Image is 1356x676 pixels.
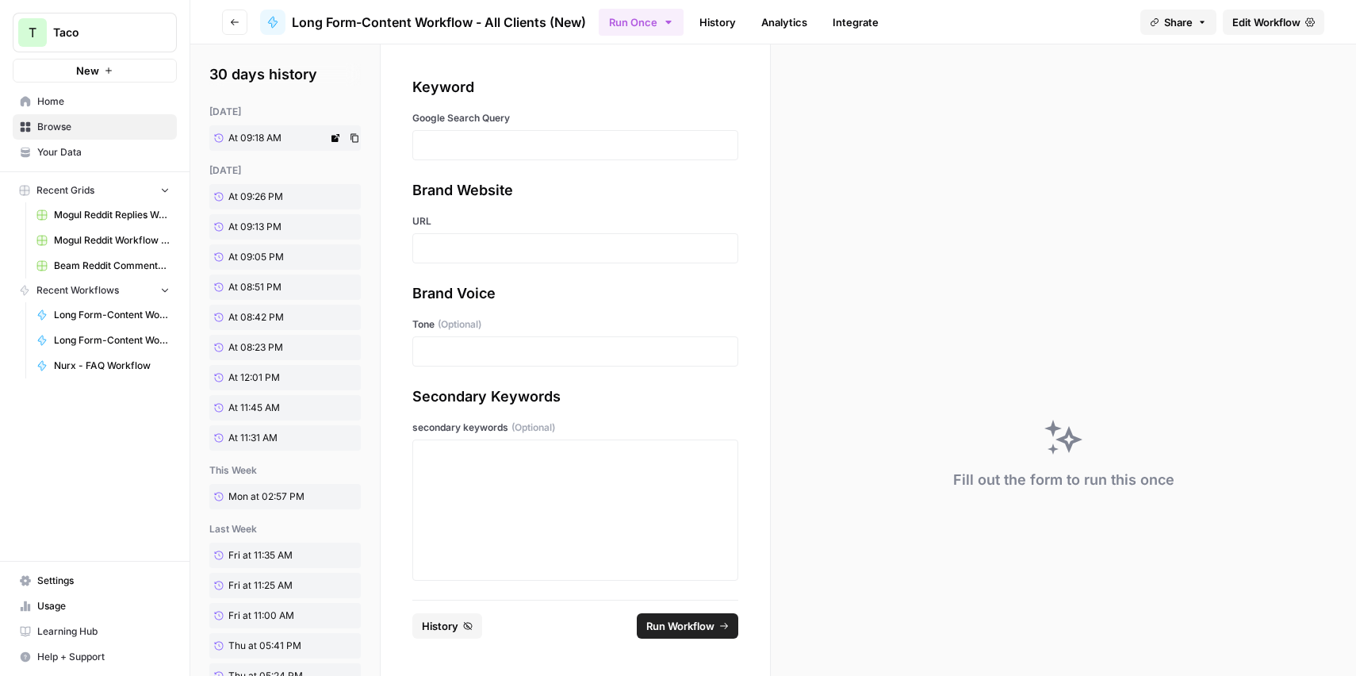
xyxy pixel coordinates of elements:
[54,359,170,373] span: Nurx - FAQ Workflow
[422,618,458,634] span: History
[209,184,328,209] a: At 09:26 PM
[209,305,328,330] a: At 08:42 PM
[646,618,714,634] span: Run Workflow
[228,490,305,504] span: Mon at 02:57 PM
[823,10,888,35] a: Integrate
[292,13,586,32] span: Long Form-Content Workflow - All Clients (New)
[209,484,328,509] a: Mon at 02:57 PM
[54,233,170,248] span: Mogul Reddit Workflow Grid (1)
[412,386,738,408] div: Secondary Keywords
[228,280,282,294] span: At 08:51 PM
[209,335,328,360] a: At 08:23 PM
[209,463,361,478] div: this week
[209,522,361,536] div: last week
[412,179,738,202] div: Brand Website
[228,250,284,264] span: At 09:05 PM
[13,568,177,593] a: Settings
[29,328,177,353] a: Long Form-Content Workflow - AI Clients (New)
[228,190,283,204] span: At 09:26 PM
[412,282,738,305] div: Brand Voice
[13,593,177,619] a: Usage
[29,302,177,328] a: Long Form-Content Workflow - B2B Clients
[260,10,586,35] a: Long Form-Content Workflow - All Clients (New)
[438,317,481,332] span: (Optional)
[29,228,177,253] a: Mogul Reddit Workflow Grid (1)
[29,23,36,42] span: T
[412,613,482,639] button: History
[37,624,170,639] span: Learning Hub
[37,599,170,613] span: Usage
[690,10,745,35] a: History
[29,353,177,378] a: Nurx - FAQ Workflow
[37,574,170,588] span: Settings
[412,421,738,435] label: secondary keywords
[228,310,284,325] span: At 08:42 PM
[29,253,177,278] a: Beam Reddit Comments Workflow Grid (1)
[1223,10,1324,35] a: Edit Workflow
[209,244,328,270] a: At 09:05 PM
[209,63,361,86] h2: 30 days history
[13,89,177,114] a: Home
[228,340,283,355] span: At 08:23 PM
[228,220,282,234] span: At 09:13 PM
[53,25,149,40] span: Taco
[412,317,738,332] label: Tone
[209,365,328,390] a: At 12:01 PM
[228,548,293,563] span: Fri at 11:35 AM
[209,633,328,659] a: Thu at 05:41 PM
[54,333,170,348] span: Long Form-Content Workflow - AI Clients (New)
[54,308,170,322] span: Long Form-Content Workflow - B2B Clients
[37,145,170,159] span: Your Data
[228,578,293,593] span: Fri at 11:25 AM
[37,120,170,134] span: Browse
[209,425,328,451] a: At 11:31 AM
[511,421,555,435] span: (Optional)
[76,63,99,79] span: New
[637,613,738,639] button: Run Workflow
[36,183,94,198] span: Recent Grids
[228,401,280,415] span: At 11:45 AM
[209,573,328,598] a: Fri at 11:25 AM
[209,543,328,568] a: Fri at 11:35 AM
[412,214,738,229] label: URL
[228,431,278,445] span: At 11:31 AM
[209,395,328,421] a: At 11:45 AM
[37,94,170,109] span: Home
[228,131,282,145] span: At 09:18 AM
[228,371,280,385] span: At 12:01 PM
[13,13,177,52] button: Workspace: Taco
[953,469,1174,491] div: Fill out the form to run this once
[13,278,177,302] button: Recent Workflows
[209,275,328,300] a: At 08:51 PM
[13,140,177,165] a: Your Data
[54,259,170,273] span: Beam Reddit Comments Workflow Grid (1)
[209,603,328,628] a: Fri at 11:00 AM
[209,125,328,151] a: At 09:18 AM
[228,609,294,623] span: Fri at 11:00 AM
[209,214,328,240] a: At 09:13 PM
[36,283,119,298] span: Recent Workflows
[13,619,177,644] a: Learning Hub
[1140,10,1216,35] button: Share
[13,644,177,670] button: Help + Support
[752,10,817,35] a: Analytics
[209,105,361,119] div: [DATE]
[54,208,170,222] span: Mogul Reddit Replies Workflow Grid
[13,114,177,140] a: Browse
[1232,14,1300,30] span: Edit Workflow
[29,202,177,228] a: Mogul Reddit Replies Workflow Grid
[412,111,738,125] label: Google Search Query
[13,59,177,83] button: New
[1164,14,1193,30] span: Share
[228,639,301,653] span: Thu at 05:41 PM
[37,650,170,664] span: Help + Support
[412,76,738,98] div: Keyword
[209,163,361,178] div: [DATE]
[13,179,177,202] button: Recent Grids
[599,9,684,36] button: Run Once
